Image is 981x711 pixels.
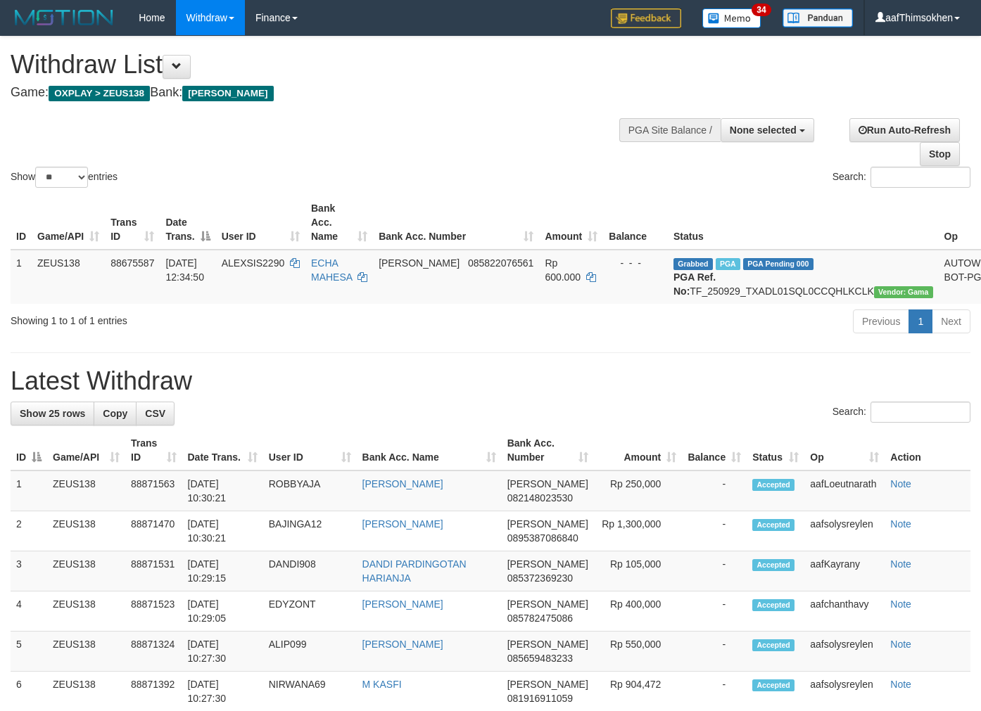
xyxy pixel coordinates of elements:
a: Next [932,309,970,333]
span: Marked by aafpengsreynich [716,258,740,270]
td: aafLoeutnarath [804,470,885,511]
a: ECHA MAHESA [311,257,352,283]
span: ALEXSIS2290 [222,257,285,269]
th: Status: activate to sort column ascending [747,430,804,470]
th: User ID: activate to sort column ascending [216,196,305,250]
th: Date Trans.: activate to sort column ascending [182,430,263,470]
span: CSV [145,408,165,419]
img: MOTION_logo.png [11,7,118,28]
img: Feedback.jpg [611,8,681,28]
td: - [682,511,747,551]
a: Copy [94,402,137,425]
span: Copy 0895387086840 to clipboard [507,532,578,544]
th: Op: activate to sort column ascending [804,430,885,470]
th: Action [885,430,970,470]
td: ZEUS138 [47,632,125,672]
td: 88871470 [125,511,182,551]
td: 88871523 [125,591,182,632]
td: BAJINGA12 [263,511,357,551]
th: Trans ID: activate to sort column ascending [125,430,182,470]
td: ALIP099 [263,632,357,672]
th: Balance [603,196,668,250]
h4: Game: Bank: [11,86,640,100]
th: Bank Acc. Number: activate to sort column ascending [502,430,594,470]
span: Accepted [752,519,795,531]
span: [PERSON_NAME] [507,558,588,570]
td: Rp 105,000 [594,551,683,591]
span: Vendor URL: https://trx31.1velocity.biz [874,286,933,298]
a: M KASFI [362,679,402,690]
th: User ID: activate to sort column ascending [263,430,357,470]
b: PGA Ref. No: [673,271,716,297]
td: aafchanthavy [804,591,885,632]
td: aafKayrany [804,551,885,591]
a: 1 [909,309,932,333]
td: 88871563 [125,470,182,511]
td: [DATE] 10:29:05 [182,591,263,632]
span: Accepted [752,679,795,691]
h1: Latest Withdraw [11,367,970,395]
td: 1 [11,470,47,511]
a: [PERSON_NAME] [362,478,443,489]
td: EDYZONT [263,591,357,632]
div: Showing 1 to 1 of 1 entries [11,308,398,328]
td: aafsolysreylen [804,632,885,672]
span: [PERSON_NAME] [379,257,460,269]
img: panduan.png [783,8,853,27]
th: ID: activate to sort column descending [11,430,47,470]
span: Rp 600.000 [545,257,581,283]
a: Stop [920,142,960,166]
td: 88871531 [125,551,182,591]
span: PGA Pending [743,258,814,270]
th: Bank Acc. Number: activate to sort column ascending [373,196,539,250]
span: Copy 085372369230 to clipboard [507,572,573,584]
label: Search: [833,167,970,188]
td: ZEUS138 [47,511,125,551]
td: 5 [11,632,47,672]
span: [DATE] 12:34:50 [165,257,204,283]
span: Copy 085822076561 to clipboard [468,257,533,269]
td: [DATE] 10:27:30 [182,632,263,672]
th: Trans ID: activate to sort column ascending [105,196,160,250]
td: Rp 1,300,000 [594,511,683,551]
span: Copy 082148023530 to clipboard [507,492,573,504]
span: [PERSON_NAME] [507,478,588,489]
td: Rp 400,000 [594,591,683,632]
span: 34 [752,4,771,16]
td: ZEUS138 [47,551,125,591]
td: 4 [11,591,47,632]
th: Amount: activate to sort column ascending [594,430,683,470]
span: [PERSON_NAME] [507,679,588,690]
input: Search: [871,167,970,188]
a: Note [890,558,911,570]
span: Accepted [752,639,795,651]
td: aafsolysreylen [804,511,885,551]
th: ID [11,196,32,250]
td: Rp 250,000 [594,470,683,511]
span: [PERSON_NAME] [507,598,588,610]
a: Note [890,598,911,610]
a: DANDI PARDINGOTAN HARIANJA [362,558,467,584]
span: 88675587 [110,257,154,269]
span: Show 25 rows [20,408,85,419]
span: Copy 085659483233 to clipboard [507,653,573,664]
a: Note [890,639,911,650]
td: ROBBYAJA [263,470,357,511]
span: Copy [103,408,127,419]
th: Date Trans.: activate to sort column descending [160,196,215,250]
a: [PERSON_NAME] [362,518,443,530]
th: Bank Acc. Name: activate to sort column ascending [305,196,373,250]
a: Note [890,679,911,690]
span: Copy 085782475086 to clipboard [507,613,573,624]
td: Rp 550,000 [594,632,683,672]
span: [PERSON_NAME] [507,518,588,530]
h1: Withdraw List [11,51,640,79]
a: CSV [136,402,175,425]
a: [PERSON_NAME] [362,598,443,610]
span: Accepted [752,479,795,491]
div: PGA Site Balance / [619,118,721,142]
td: - [682,632,747,672]
th: Amount: activate to sort column ascending [539,196,603,250]
td: 2 [11,511,47,551]
a: Note [890,518,911,530]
